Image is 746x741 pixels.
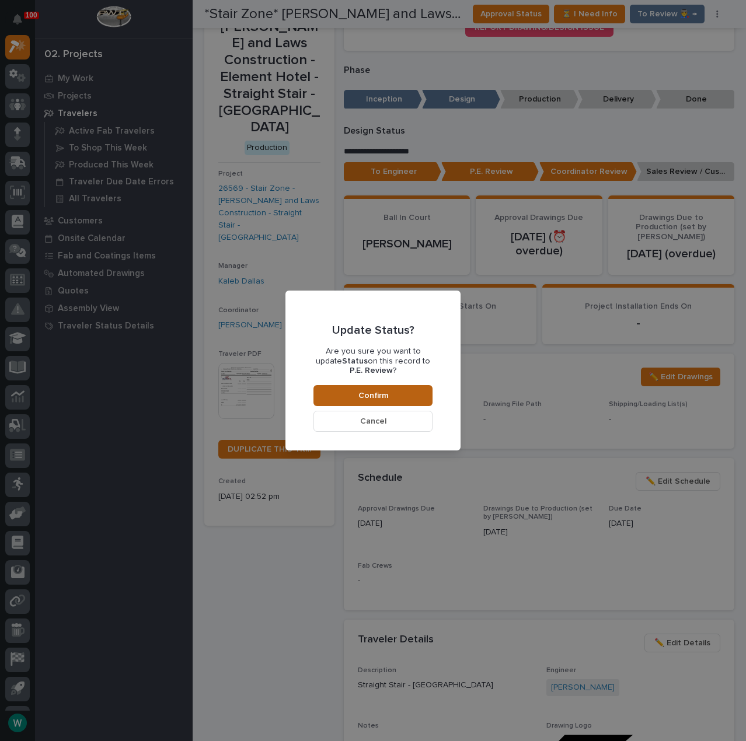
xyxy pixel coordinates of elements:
span: Cancel [360,416,386,427]
span: Confirm [358,390,388,401]
p: Are you sure you want to update on this record to ? [313,347,433,376]
b: Status [342,357,368,365]
b: P.E. Review [350,366,393,375]
button: Confirm [313,385,433,406]
button: Cancel [313,411,433,432]
p: Update Status? [332,323,414,337]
